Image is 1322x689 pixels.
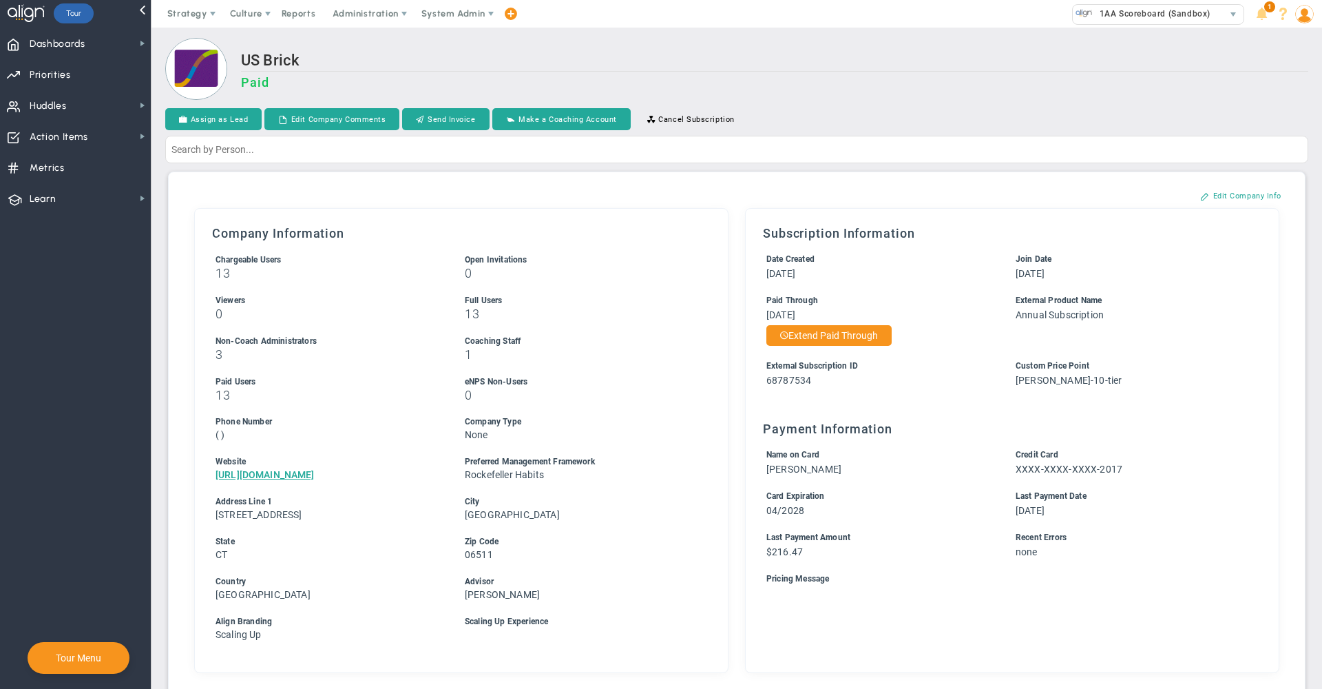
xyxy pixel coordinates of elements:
[465,455,689,469] div: Preferred Management Framework
[766,490,990,503] div: Card Expiration
[165,108,262,130] button: Assign as Lead
[216,429,219,440] span: (
[165,136,1308,163] input: Search by Person...
[216,589,311,600] span: [GEOGRAPHIC_DATA]
[492,108,631,130] button: Make a Coaching Account
[241,75,1308,90] h3: Paid
[216,629,262,640] span: Scaling Up
[465,336,521,346] span: Coaching Staff
[1186,185,1295,207] button: Edit Company Info
[30,92,67,121] span: Huddles
[1016,268,1045,279] span: [DATE]
[1016,531,1239,544] div: Recent Errors
[1016,464,1122,475] span: XXXX-XXXX-XXXX-2017
[216,469,315,480] a: [URL][DOMAIN_NAME]
[216,575,439,588] div: Country
[421,8,485,19] span: System Admin
[465,549,493,560] span: 06511
[216,455,439,469] div: Website
[264,108,399,130] button: Edit Company Comments
[1016,546,1038,557] span: none
[1016,505,1045,516] span: [DATE]
[465,255,527,265] span: Open Invitations
[216,255,282,265] span: Chargeable Users
[465,377,527,387] span: eNPS Non-Users
[465,415,689,429] div: Company Type
[30,61,71,90] span: Priorities
[1016,360,1239,373] div: Custom Price Point
[465,469,544,480] span: Rockefeller Habits
[1016,490,1239,503] div: Last Payment Date
[763,226,1261,240] h3: Subscription Information
[766,253,990,266] div: Date Created
[216,615,439,628] div: Align Branding
[465,589,540,600] span: [PERSON_NAME]
[465,348,689,361] h3: 1
[216,389,439,402] h3: 13
[30,154,65,183] span: Metrics
[402,108,489,130] button: Send Invoice
[465,389,689,402] h3: 0
[1016,294,1239,307] div: External Product Name
[465,307,689,320] h3: 13
[465,495,689,508] div: City
[763,422,1261,436] h3: Payment Information
[465,267,689,280] h3: 0
[216,307,439,320] h3: 0
[216,415,439,429] div: Phone Number
[1093,5,1210,23] span: 1AA Scoreboard (Sandbox)
[1016,309,1104,320] span: Annual Subscription
[465,615,689,628] div: Scaling Up Experience
[766,505,804,516] span: 04/2028
[216,549,227,560] span: CT
[30,185,56,214] span: Learn
[1016,375,1122,386] span: [PERSON_NAME]-10-tier
[766,531,990,544] div: Last Payment Amount
[165,38,227,100] img: Loading...
[1016,449,1239,462] div: Credit Card
[1076,5,1093,22] img: 33626.Company.photo
[1264,1,1275,12] span: 1
[1295,5,1314,23] img: 48978.Person.photo
[216,377,256,387] span: Paid Users
[465,575,689,588] div: Advisor
[216,495,439,508] div: Address Line 1
[766,309,795,320] span: [DATE]
[230,8,262,19] span: Culture
[216,267,439,280] h3: 13
[216,535,439,548] div: State
[766,268,795,279] span: [DATE]
[465,429,488,440] span: None
[216,296,245,305] span: Viewers
[465,296,503,305] span: Full Users
[216,509,302,520] span: [STREET_ADDRESS]
[1224,5,1244,24] span: select
[167,8,207,19] span: Strategy
[766,325,892,346] button: Extend Paid Through
[212,226,711,240] h3: Company Information
[216,348,439,361] h3: 3
[216,336,317,346] span: Non-Coach Administrators
[30,30,85,59] span: Dashboards
[465,509,560,520] span: [GEOGRAPHIC_DATA]
[216,254,282,265] label: Includes Users + Open Invitations, excludes Coaching Staff
[221,429,224,440] span: )
[52,652,105,664] button: Tour Menu
[633,108,748,130] button: Cancel Subscription
[30,123,88,152] span: Action Items
[766,464,841,475] span: [PERSON_NAME]
[333,8,398,19] span: Administration
[766,449,990,462] div: Name on Card
[766,546,803,557] span: $216.47
[766,573,1239,586] div: Pricing Message
[241,52,1308,72] h2: US Brick
[766,294,990,307] div: Paid Through
[465,535,689,548] div: Zip Code
[766,360,990,373] div: External Subscription ID
[1016,253,1239,266] div: Join Date
[766,375,811,386] span: 68787534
